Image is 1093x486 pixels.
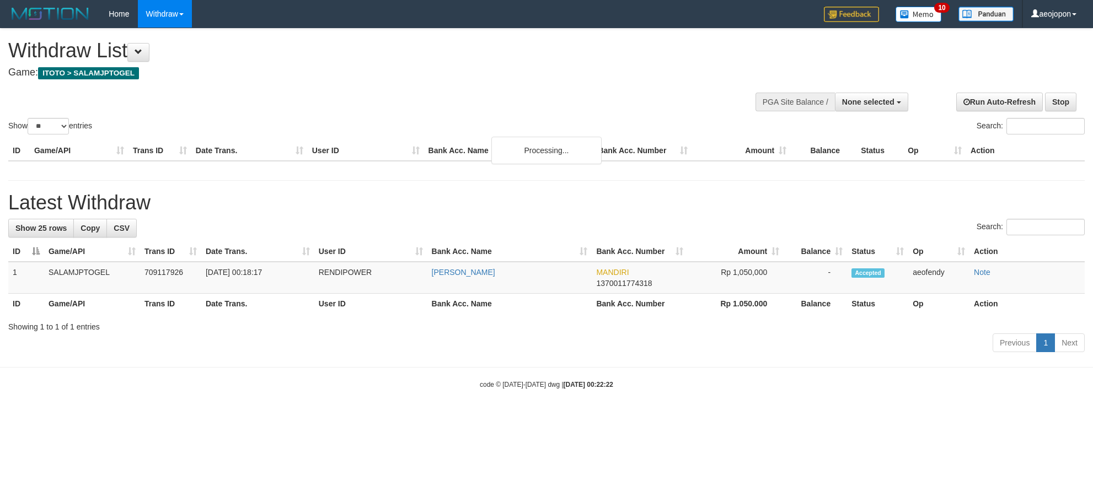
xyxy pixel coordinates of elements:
[784,294,847,314] th: Balance
[596,279,652,288] span: Copy 1370011774318 to clipboard
[692,141,791,161] th: Amount
[977,219,1085,235] label: Search:
[824,7,879,22] img: Feedback.jpg
[314,262,427,294] td: RENDIPOWER
[427,241,592,262] th: Bank Acc. Name: activate to sort column ascending
[8,6,92,22] img: MOTION_logo.png
[977,118,1085,134] label: Search:
[969,294,1085,314] th: Action
[140,241,201,262] th: Trans ID: activate to sort column ascending
[8,141,30,161] th: ID
[308,141,424,161] th: User ID
[106,219,137,237] a: CSV
[1006,118,1085,134] input: Search:
[480,381,613,388] small: code © [DATE]-[DATE] dwg |
[8,118,92,134] label: Show entries
[993,333,1037,352] a: Previous
[44,294,140,314] th: Game/API
[934,3,949,13] span: 10
[15,224,67,233] span: Show 25 rows
[1006,219,1085,235] input: Search:
[908,241,969,262] th: Op: activate to sort column ascending
[1054,333,1085,352] a: Next
[424,141,594,161] th: Bank Acc. Name
[908,294,969,314] th: Op
[38,67,139,79] span: ITOTO > SALAMJPTOGEL
[688,241,784,262] th: Amount: activate to sort column ascending
[847,294,908,314] th: Status
[128,141,191,161] th: Trans ID
[592,241,688,262] th: Bank Acc. Number: activate to sort column ascending
[908,262,969,294] td: aeofendy
[564,381,613,388] strong: [DATE] 00:22:22
[756,93,835,111] div: PGA Site Balance /
[30,141,128,161] th: Game/API
[593,141,692,161] th: Bank Acc. Number
[8,294,44,314] th: ID
[842,98,894,106] span: None selected
[81,224,100,233] span: Copy
[8,192,1085,214] h1: Latest Withdraw
[314,241,427,262] th: User ID: activate to sort column ascending
[903,141,966,161] th: Op
[1045,93,1076,111] a: Stop
[974,268,990,277] a: Note
[592,294,688,314] th: Bank Acc. Number
[44,262,140,294] td: SALAMJPTOGEL
[427,294,592,314] th: Bank Acc. Name
[784,262,847,294] td: -
[114,224,130,233] span: CSV
[966,141,1085,161] th: Action
[140,262,201,294] td: 709117926
[851,268,885,278] span: Accepted
[835,93,908,111] button: None selected
[201,241,314,262] th: Date Trans.: activate to sort column ascending
[688,294,784,314] th: Rp 1.050.000
[8,317,1085,332] div: Showing 1 to 1 of 1 entries
[791,141,856,161] th: Balance
[856,141,903,161] th: Status
[596,268,629,277] span: MANDIRI
[28,118,69,134] select: Showentries
[201,294,314,314] th: Date Trans.
[73,219,107,237] a: Copy
[432,268,495,277] a: [PERSON_NAME]
[44,241,140,262] th: Game/API: activate to sort column ascending
[896,7,942,22] img: Button%20Memo.svg
[847,241,908,262] th: Status: activate to sort column ascending
[491,137,602,164] div: Processing...
[201,262,314,294] td: [DATE] 00:18:17
[8,40,717,62] h1: Withdraw List
[1036,333,1055,352] a: 1
[140,294,201,314] th: Trans ID
[688,262,784,294] td: Rp 1,050,000
[191,141,308,161] th: Date Trans.
[784,241,847,262] th: Balance: activate to sort column ascending
[956,93,1043,111] a: Run Auto-Refresh
[958,7,1014,21] img: panduan.png
[8,241,44,262] th: ID: activate to sort column descending
[8,262,44,294] td: 1
[8,219,74,237] a: Show 25 rows
[8,67,717,78] h4: Game:
[969,241,1085,262] th: Action
[314,294,427,314] th: User ID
